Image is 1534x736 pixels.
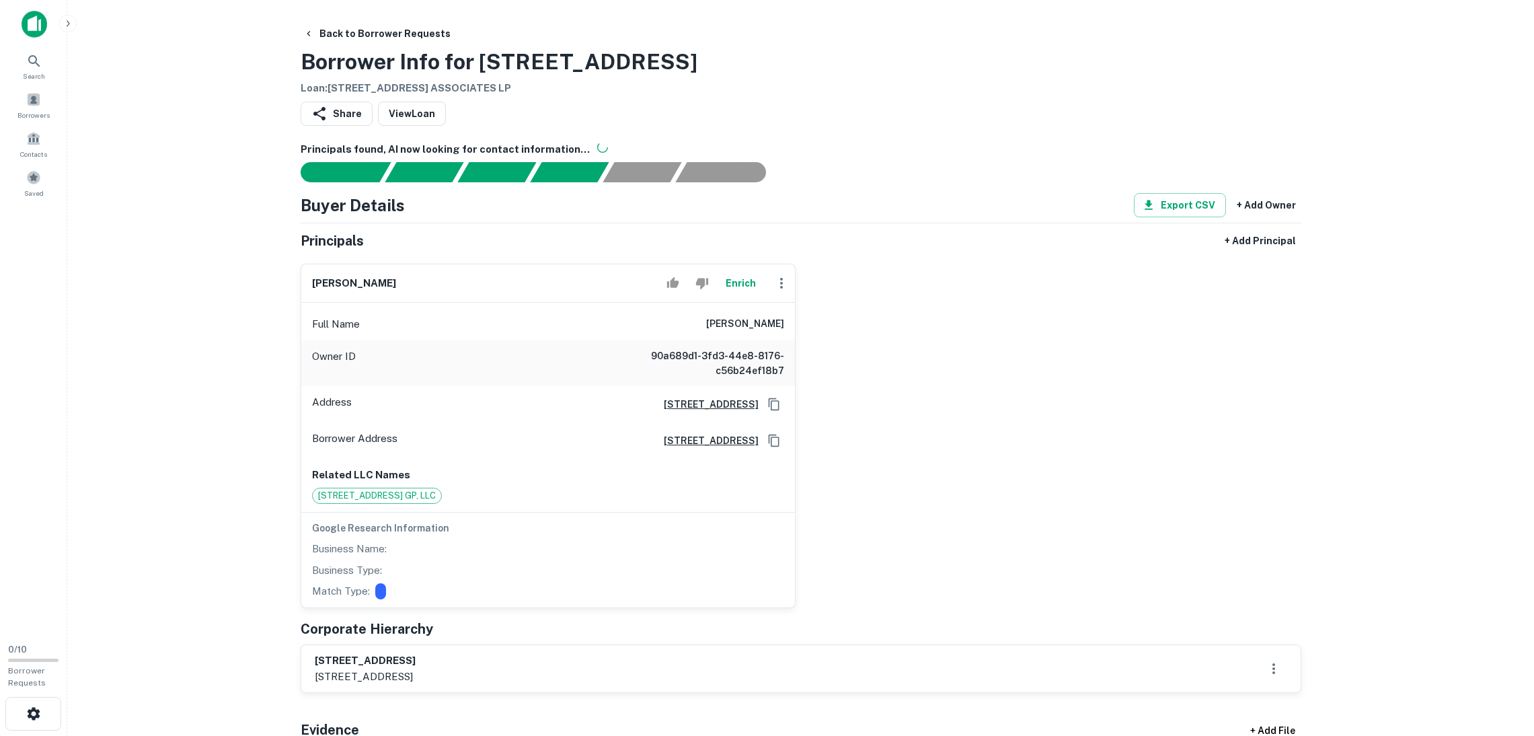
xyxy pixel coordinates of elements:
[312,562,382,579] p: Business Type:
[312,394,352,414] p: Address
[4,48,63,84] a: Search
[312,541,387,557] p: Business Name:
[301,142,1301,157] h6: Principals found, AI now looking for contact information...
[301,46,697,78] h3: Borrower Info for [STREET_ADDRESS]
[623,348,784,378] h6: 90a689d1-3fd3-44e8-8176-c56b24ef18b7
[312,348,356,378] p: Owner ID
[653,433,759,448] a: [STREET_ADDRESS]
[764,431,784,451] button: Copy Address
[1219,229,1301,253] button: + Add Principal
[690,270,714,297] button: Reject
[706,316,784,332] h6: [PERSON_NAME]
[8,645,27,655] span: 0 / 10
[315,653,416,669] h6: [STREET_ADDRESS]
[301,193,405,217] h4: Buyer Details
[1467,628,1534,693] iframe: Chat Widget
[312,583,370,599] p: Match Type:
[301,619,433,639] h5: Corporate Hierarchy
[312,431,397,451] p: Borrower Address
[653,397,759,412] a: [STREET_ADDRESS]
[676,162,782,182] div: AI fulfillment process complete.
[23,71,45,81] span: Search
[284,162,385,182] div: Sending borrower request to AI...
[1231,193,1301,217] button: + Add Owner
[4,126,63,162] a: Contacts
[17,110,50,120] span: Borrowers
[312,316,360,332] p: Full Name
[301,231,364,251] h5: Principals
[312,276,396,291] h6: [PERSON_NAME]
[385,162,463,182] div: Your request is received and processing...
[24,188,44,198] span: Saved
[4,165,63,201] a: Saved
[764,394,784,414] button: Copy Address
[457,162,536,182] div: Documents found, AI parsing details...
[313,489,441,503] span: [STREET_ADDRESS] GP, LLC
[298,22,456,46] button: Back to Borrower Requests
[20,149,47,159] span: Contacts
[315,669,416,685] p: [STREET_ADDRESS]
[301,81,697,96] h6: Loan : [STREET_ADDRESS] ASSOCIATES LP
[4,87,63,123] a: Borrowers
[301,102,373,126] button: Share
[378,102,446,126] a: ViewLoan
[22,11,47,38] img: capitalize-icon.png
[312,521,784,536] h6: Google Research Information
[720,270,763,297] button: Enrich
[530,162,609,182] div: Principals found, AI now looking for contact information...
[8,666,46,688] span: Borrower Requests
[661,270,685,297] button: Accept
[1134,193,1226,217] button: Export CSV
[603,162,681,182] div: Principals found, still searching for contact information. This may take time...
[312,467,784,483] p: Related LLC Names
